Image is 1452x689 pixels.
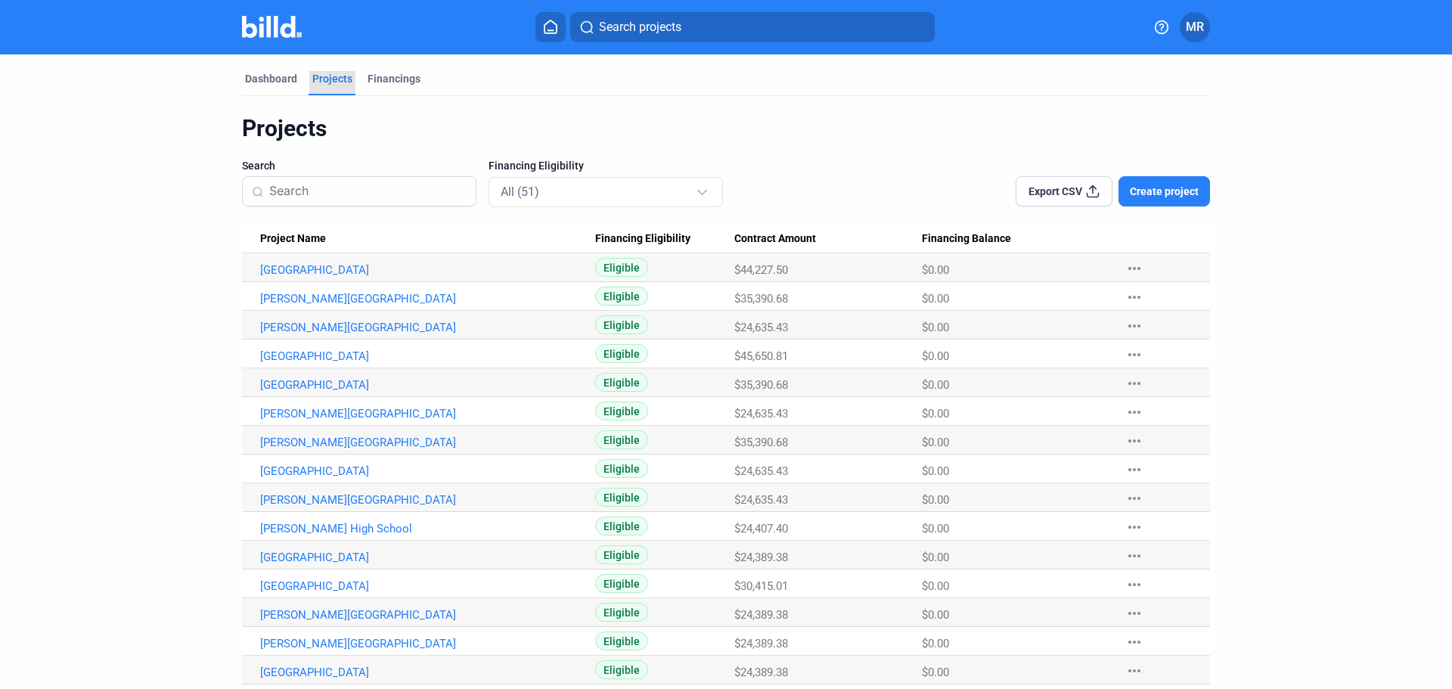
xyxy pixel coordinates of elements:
span: Eligible [595,545,648,564]
span: $24,389.38 [734,637,788,650]
span: $35,390.68 [734,292,788,306]
span: $0.00 [922,493,949,507]
mat-icon: more_horiz [1125,662,1143,680]
span: $0.00 [922,608,949,622]
a: [PERSON_NAME][GEOGRAPHIC_DATA] [260,407,595,421]
span: $24,389.38 [734,666,788,679]
span: $44,227.50 [734,263,788,277]
span: Eligible [595,287,648,306]
a: [PERSON_NAME][GEOGRAPHIC_DATA] [260,436,595,449]
span: $35,390.68 [734,436,788,449]
span: $0.00 [922,522,949,535]
a: [PERSON_NAME][GEOGRAPHIC_DATA] [260,493,595,507]
a: [GEOGRAPHIC_DATA] [260,349,595,363]
input: Search [269,175,467,207]
span: Eligible [595,488,648,507]
span: $24,407.40 [734,522,788,535]
span: Eligible [595,603,648,622]
span: Eligible [595,258,648,277]
a: [PERSON_NAME][GEOGRAPHIC_DATA] [260,608,595,622]
mat-icon: more_horiz [1125,374,1143,393]
span: $24,389.38 [734,608,788,622]
img: Billd Company Logo [242,16,302,38]
span: Eligible [595,402,648,421]
mat-icon: more_horiz [1125,346,1143,364]
span: Financing Eligibility [489,158,584,173]
span: $0.00 [922,263,949,277]
a: [PERSON_NAME][GEOGRAPHIC_DATA] [260,321,595,334]
span: MR [1186,18,1204,36]
span: Eligible [595,373,648,392]
span: $0.00 [922,666,949,679]
span: Search [242,158,275,173]
span: $35,390.68 [734,378,788,392]
mat-select-trigger: All (51) [501,185,539,199]
span: $0.00 [922,579,949,593]
span: Project Name [260,232,326,246]
mat-icon: more_horiz [1125,317,1143,335]
button: Search projects [570,12,935,42]
mat-icon: more_horiz [1125,547,1143,565]
mat-icon: more_horiz [1125,489,1143,507]
button: Export CSV [1016,176,1112,206]
span: Financing Balance [922,232,1011,246]
div: Dashboard [245,71,297,86]
span: Eligible [595,574,648,593]
span: $0.00 [922,407,949,421]
div: Contract Amount [734,232,922,246]
span: $24,635.43 [734,464,788,478]
span: Contract Amount [734,232,816,246]
a: [PERSON_NAME] High School [260,522,595,535]
div: Financings [368,71,420,86]
a: [PERSON_NAME][GEOGRAPHIC_DATA] [260,637,595,650]
span: Search projects [599,18,681,36]
a: [GEOGRAPHIC_DATA] [260,378,595,392]
a: [GEOGRAPHIC_DATA] [260,579,595,593]
span: $30,415.01 [734,579,788,593]
span: $0.00 [922,637,949,650]
span: Create project [1130,184,1199,199]
span: Financing Eligibility [595,232,690,246]
span: $24,389.38 [734,551,788,564]
mat-icon: more_horiz [1125,288,1143,306]
span: Eligible [595,315,648,334]
span: $24,635.43 [734,493,788,507]
span: Eligible [595,459,648,478]
span: Export CSV [1028,184,1082,199]
span: $24,635.43 [734,321,788,334]
button: Create project [1118,176,1210,206]
span: $0.00 [922,321,949,334]
span: Eligible [595,430,648,449]
mat-icon: more_horiz [1125,633,1143,651]
span: $0.00 [922,378,949,392]
span: $0.00 [922,292,949,306]
mat-icon: more_horiz [1125,604,1143,622]
span: $24,635.43 [734,407,788,421]
span: Eligible [595,344,648,363]
span: $0.00 [922,551,949,564]
a: [GEOGRAPHIC_DATA] [260,464,595,478]
span: $45,650.81 [734,349,788,363]
mat-icon: more_horiz [1125,403,1143,421]
mat-icon: more_horiz [1125,518,1143,536]
div: Projects [312,71,352,86]
span: Eligible [595,517,648,535]
mat-icon: more_horiz [1125,576,1143,594]
span: Eligible [595,660,648,679]
mat-icon: more_horiz [1125,461,1143,479]
span: $0.00 [922,349,949,363]
button: MR [1180,12,1210,42]
a: [GEOGRAPHIC_DATA] [260,551,595,564]
div: Financing Eligibility [595,232,734,246]
div: Financing Balance [922,232,1110,246]
div: Projects [242,114,1210,143]
div: Project Name [260,232,595,246]
span: $0.00 [922,436,949,449]
a: [GEOGRAPHIC_DATA] [260,666,595,679]
span: $0.00 [922,464,949,478]
span: Eligible [595,632,648,650]
a: [PERSON_NAME][GEOGRAPHIC_DATA] [260,292,595,306]
mat-icon: more_horiz [1125,432,1143,450]
mat-icon: more_horiz [1125,259,1143,278]
a: [GEOGRAPHIC_DATA] [260,263,595,277]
